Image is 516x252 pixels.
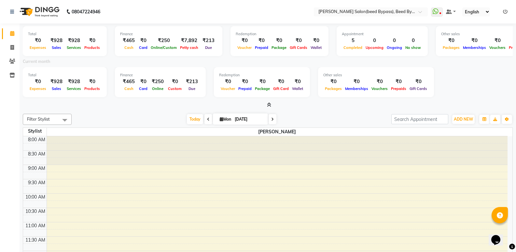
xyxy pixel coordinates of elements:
span: Products [83,45,102,50]
iframe: chat widget [489,226,509,245]
div: ₹0 [237,78,253,85]
div: ₹0 [272,78,290,85]
span: Vouchers [488,45,507,50]
div: ₹0 [389,78,408,85]
div: ₹465 [120,37,137,44]
div: ₹0 [137,78,149,85]
span: Prepaids [389,86,408,91]
span: Card [137,86,149,91]
div: 9:00 AM [27,165,47,172]
span: Gift Cards [408,86,429,91]
span: Completed [342,45,364,50]
span: Expenses [28,86,48,91]
span: Package [270,45,288,50]
div: ₹0 [323,78,343,85]
div: 0 [364,37,385,44]
div: ₹0 [288,37,309,44]
b: 08047224946 [72,3,100,21]
div: ₹0 [441,37,461,44]
span: Due [187,86,197,91]
span: Packages [441,45,461,50]
span: Memberships [461,45,488,50]
div: ₹928 [48,78,65,85]
div: ₹0 [370,78,389,85]
span: Package [253,86,272,91]
input: 2025-09-01 [233,114,265,124]
span: ADD NEW [454,117,473,122]
span: Voucher [219,86,237,91]
div: 5 [342,37,364,44]
span: Online [150,86,165,91]
div: Other sales [323,72,429,78]
span: Filter Stylist [27,116,50,122]
span: Prepaid [253,45,270,50]
div: Total [28,72,102,78]
span: Gift Cards [288,45,309,50]
div: 10:00 AM [24,194,47,200]
div: ₹0 [166,78,183,85]
span: Upcoming [364,45,385,50]
span: Petty cash [178,45,200,50]
div: ₹213 [200,37,217,44]
div: 10:30 AM [24,208,47,215]
span: Products [83,86,102,91]
input: Search Appointment [391,114,448,124]
div: ₹0 [83,78,102,85]
span: Ongoing [385,45,404,50]
span: Mon [218,117,233,122]
div: ₹928 [65,37,83,44]
span: Wallet [309,45,323,50]
span: Online/Custom [149,45,178,50]
div: ₹0 [290,78,305,85]
div: ₹0 [28,37,48,44]
span: Expenses [28,45,48,50]
div: 11:30 AM [24,237,47,244]
div: Total [28,31,102,37]
span: Sales [50,86,63,91]
span: Prepaid [237,86,253,91]
div: ₹0 [309,37,323,44]
label: Current month [23,59,50,65]
div: ₹928 [48,37,65,44]
div: ₹0 [219,78,237,85]
div: ₹0 [253,78,272,85]
div: ₹0 [461,37,488,44]
div: Redemption [219,72,305,78]
span: Memberships [343,86,370,91]
div: ₹0 [488,37,507,44]
div: Finance [120,31,217,37]
div: ₹213 [183,78,201,85]
div: ₹928 [65,78,83,85]
div: 11:00 AM [24,222,47,229]
div: ₹7,892 [178,37,200,44]
img: logo [17,3,61,21]
div: ₹0 [408,78,429,85]
div: ₹0 [343,78,370,85]
div: ₹0 [270,37,288,44]
div: ₹0 [236,37,253,44]
span: Vouchers [370,86,389,91]
div: ₹0 [83,37,102,44]
div: Finance [120,72,201,78]
div: 9:30 AM [27,179,47,186]
div: 0 [404,37,423,44]
div: ₹250 [149,78,166,85]
div: ₹0 [28,78,48,85]
span: Sales [50,45,63,50]
span: Voucher [236,45,253,50]
div: ₹465 [120,78,137,85]
span: Services [65,86,83,91]
div: 0 [385,37,404,44]
span: Today [187,114,203,124]
div: Appointment [342,31,423,37]
div: 8:30 AM [27,151,47,157]
span: Services [65,45,83,50]
span: Packages [323,86,343,91]
div: ₹0 [137,37,149,44]
span: Wallet [290,86,305,91]
span: [PERSON_NAME] [47,128,508,136]
span: Card [137,45,149,50]
span: Custom [166,86,183,91]
span: Cash [123,45,135,50]
span: Due [203,45,214,50]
